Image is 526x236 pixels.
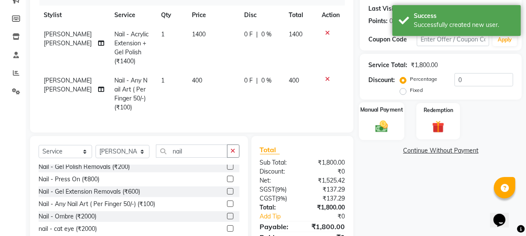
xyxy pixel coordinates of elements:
[239,6,284,25] th: Disc
[256,30,258,39] span: |
[284,6,317,25] th: Total
[389,17,393,26] div: 0
[414,21,514,29] div: Successfully created new user.
[39,200,155,209] div: Nail - Any Nail Art ( Per Finger 50/-) (₹100)
[39,162,130,171] div: Nail - Gel Polish Removals (₹200)
[39,212,96,221] div: Nail - Ombre (₹2000)
[260,186,275,193] span: SGST
[254,176,302,185] div: Net:
[289,77,299,84] span: 400
[109,6,155,25] th: Service
[244,30,253,39] span: 0 F
[39,187,140,196] div: Nail - Gel Extension Removals (₹600)
[161,30,164,38] span: 1
[317,6,345,25] th: Action
[417,33,489,46] input: Enter Offer / Coupon Code
[192,77,202,84] span: 400
[360,106,403,114] label: Manual Payment
[156,145,227,158] input: Search or Scan
[39,224,97,233] div: nail - cat eye (₹2000)
[277,186,285,193] span: 9%
[254,221,302,232] div: Payable:
[244,76,253,85] span: 0 F
[302,176,351,185] div: ₹1,525.42
[428,119,448,134] img: _gift.svg
[371,119,392,133] img: _cash.svg
[302,194,351,203] div: ₹137.29
[410,75,437,83] label: Percentage
[362,146,520,155] a: Continue Without Payment
[411,61,438,70] div: ₹1,800.00
[368,4,397,13] div: Last Visit:
[302,221,351,232] div: ₹1,800.00
[302,203,351,212] div: ₹1,800.00
[44,77,92,93] span: [PERSON_NAME] [PERSON_NAME]
[368,35,417,44] div: Coupon Code
[254,212,311,221] a: Add Tip
[156,6,187,25] th: Qty
[39,6,109,25] th: Stylist
[254,158,302,167] div: Sub Total:
[368,76,395,85] div: Discount:
[490,202,517,227] iframe: chat widget
[302,167,351,176] div: ₹0
[368,61,407,70] div: Service Total:
[260,195,276,202] span: CGST
[187,6,239,25] th: Price
[302,158,351,167] div: ₹1,800.00
[254,203,302,212] div: Total:
[114,30,149,65] span: Nail - Acrylic Extension + Gel Polish (₹1400)
[278,195,286,202] span: 9%
[114,77,147,111] span: Nail - Any Nail Art ( Per Finger 50/-) (₹100)
[493,33,517,46] button: Apply
[192,30,206,38] span: 1400
[254,194,302,203] div: ( )
[161,77,164,84] span: 1
[311,212,351,221] div: ₹0
[260,145,280,154] span: Total
[261,76,272,85] span: 0 %
[368,17,388,26] div: Points:
[424,106,453,114] label: Redemption
[44,30,92,47] span: [PERSON_NAME] [PERSON_NAME]
[254,185,302,194] div: ( )
[254,167,302,176] div: Discount:
[414,12,514,21] div: Success
[39,175,99,184] div: Nail - Press On (₹800)
[256,76,258,85] span: |
[399,4,401,13] div: -
[261,30,272,39] span: 0 %
[289,30,302,38] span: 1400
[302,185,351,194] div: ₹137.29
[410,86,423,94] label: Fixed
